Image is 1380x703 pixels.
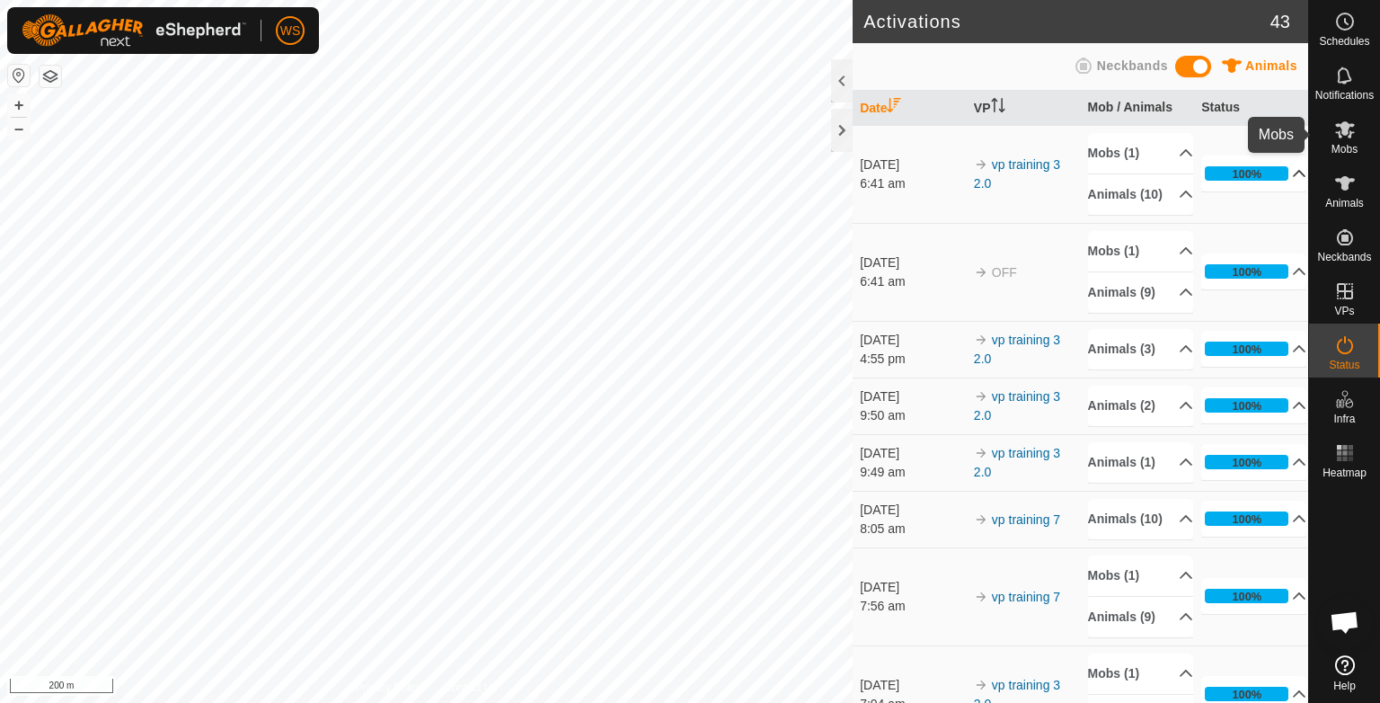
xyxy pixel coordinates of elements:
a: vp training 3 2.0 [974,446,1060,479]
p-accordion-header: Animals (1) [1088,442,1193,483]
div: [DATE] [860,254,965,272]
th: VP [967,91,1081,126]
button: Map Layers [40,66,61,87]
div: 100% [1232,165,1261,182]
span: Mobs [1331,144,1358,155]
p-accordion-header: Mobs (1) [1088,231,1193,271]
th: Date [853,91,967,126]
span: WS [280,22,301,40]
div: [DATE] [860,578,965,597]
div: [DATE] [860,156,965,174]
p-accordion-header: 100% [1201,387,1306,423]
div: 100% [1232,341,1261,358]
div: 100% [1232,454,1261,471]
img: arrow [974,265,988,280]
span: Notifications [1315,90,1374,101]
div: Open chat [1318,595,1372,649]
div: 8:05 am [860,520,965,538]
img: arrow [974,157,988,172]
span: Schedules [1319,36,1369,47]
a: vp training 7 [992,590,1060,604]
p-accordion-header: Animals (10) [1088,174,1193,215]
span: Neckbands [1097,58,1168,73]
span: OFF [992,265,1017,280]
div: 100% [1205,166,1288,181]
div: 100% [1232,397,1261,414]
a: vp training 3 2.0 [974,333,1060,366]
div: [DATE] [860,501,965,520]
div: 6:41 am [860,272,965,291]
div: 100% [1205,398,1288,413]
div: 7:56 am [860,597,965,616]
div: 100% [1232,511,1261,528]
img: arrow [974,446,988,460]
span: VPs [1334,306,1354,316]
p-accordion-header: 100% [1201,501,1306,537]
div: 100% [1205,342,1288,356]
p-sorticon: Activate to sort [887,101,901,115]
p-accordion-header: 100% [1201,331,1306,367]
p-accordion-header: 100% [1201,254,1306,289]
button: – [8,118,30,139]
img: arrow [974,512,988,527]
div: 100% [1205,512,1288,526]
div: [DATE] [860,676,965,695]
div: 100% [1232,588,1261,605]
div: 4:55 pm [860,350,965,369]
div: 100% [1232,263,1261,280]
a: Privacy Policy [356,680,423,696]
div: 9:49 am [860,463,965,482]
span: Animals [1325,198,1364,209]
span: Neckbands [1317,252,1371,263]
p-accordion-header: Animals (9) [1088,272,1193,313]
p-accordion-header: Mobs (1) [1088,654,1193,694]
p-sorticon: Activate to sort [991,101,1005,115]
div: 100% [1205,264,1288,279]
span: Animals [1245,58,1297,73]
span: 43 [1270,8,1290,35]
button: + [8,94,30,116]
a: vp training 7 [992,512,1060,527]
th: Status [1194,91,1308,126]
a: vp training 3 2.0 [974,157,1060,191]
th: Mob / Animals [1081,91,1195,126]
img: arrow [974,333,988,347]
p-accordion-header: Animals (9) [1088,597,1193,637]
a: Help [1309,648,1380,699]
img: Gallagher Logo [22,14,246,47]
p-accordion-header: 100% [1201,578,1306,614]
div: [DATE] [860,331,965,350]
p-accordion-header: Animals (3) [1088,329,1193,369]
span: Status [1329,360,1359,370]
div: 9:50 am [860,406,965,425]
img: arrow [974,389,988,404]
div: 100% [1232,686,1261,703]
div: [DATE] [860,444,965,463]
img: arrow [974,678,988,692]
div: 100% [1205,455,1288,469]
p-accordion-header: Mobs (1) [1088,556,1193,596]
h2: Activations [863,11,1270,32]
span: Help [1333,681,1356,691]
div: 6:41 am [860,174,965,193]
img: arrow [974,590,988,604]
p-accordion-header: Animals (10) [1088,499,1193,539]
a: vp training 3 2.0 [974,389,1060,423]
p-accordion-header: 100% [1201,156,1306,191]
a: Contact Us [444,680,497,696]
div: [DATE] [860,387,965,406]
span: Heatmap [1322,467,1367,478]
p-accordion-header: Mobs (1) [1088,133,1193,174]
button: Reset Map [8,65,30,86]
div: 100% [1205,687,1288,701]
span: Infra [1333,414,1355,424]
p-accordion-header: Animals (2) [1088,386,1193,426]
p-accordion-header: 100% [1201,444,1306,480]
div: 100% [1205,589,1288,603]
